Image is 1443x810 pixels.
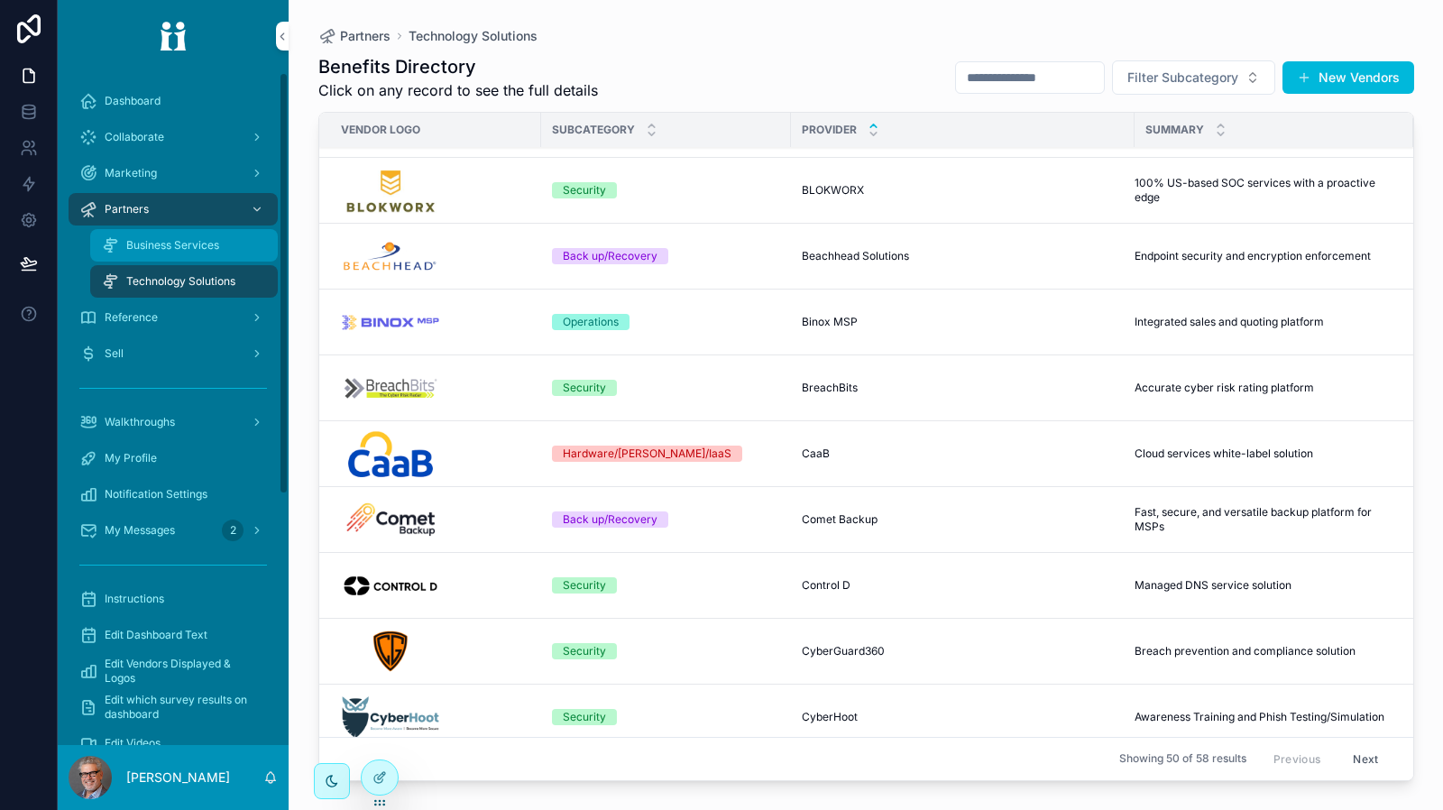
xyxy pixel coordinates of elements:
[341,692,530,742] a: Cyberhoot-Portal.png
[409,27,538,45] a: Technology Solutions
[552,511,780,528] a: Back up/Recovery
[105,202,149,216] span: Partners
[105,628,207,642] span: Edit Dashboard Text
[148,22,198,51] img: App logo
[69,655,278,687] a: Edit Vendors Displayed & Logos
[341,231,530,281] a: Beachhead-Portal.png
[1135,315,1324,329] span: Integrated sales and quoting platform
[341,428,530,479] a: CaaB-Portal.png
[341,626,441,677] img: CG-Portal.png
[802,710,1124,724] a: CyberHoot
[563,182,606,198] div: Security
[341,123,420,137] span: Vendor Logo
[105,166,157,180] span: Marketing
[69,514,278,547] a: My Messages2
[552,577,780,594] a: Security
[341,494,440,545] img: comet.png
[1135,249,1371,263] span: Endpoint security and encryption enforcement
[341,165,441,216] img: BWLogo.jpg
[1135,505,1392,534] a: Fast, secure, and versatile backup platform for MSPs
[126,238,219,253] span: Business Services
[105,310,158,325] span: Reference
[802,381,858,395] span: BreachBits
[563,248,657,264] div: Back up/Recovery
[1145,123,1204,137] span: Summary
[105,346,124,361] span: Sell
[1135,446,1313,461] span: Cloud services white-label solution
[90,229,278,262] a: Business Services
[1340,745,1391,773] button: Next
[105,451,157,465] span: My Profile
[126,769,230,787] p: [PERSON_NAME]
[69,406,278,438] a: Walkthroughs
[318,54,598,79] h1: Benefits Directory
[341,428,441,479] img: CaaB-Portal.png
[1135,446,1392,461] a: Cloud services white-label solution
[802,644,885,658] span: CyberGuard360
[69,727,278,759] a: Edit Videos
[341,231,441,281] img: Beachhead-Portal.png
[341,692,441,742] img: Cyberhoot-Portal.png
[58,72,289,745] div: scrollable content
[105,736,161,750] span: Edit Videos
[105,130,164,144] span: Collaborate
[69,301,278,334] a: Reference
[552,248,780,264] a: Back up/Recovery
[1282,61,1414,94] button: New Vendors
[802,512,878,527] span: Comet Backup
[1135,578,1291,593] span: Managed DNS service solution
[105,523,175,538] span: My Messages
[802,183,1124,198] a: BLOKWORX
[563,643,606,659] div: Security
[1135,644,1356,658] span: Breach prevention and compliance solution
[69,691,278,723] a: Edit which survey results on dashboard
[105,94,161,108] span: Dashboard
[90,265,278,298] a: Technology Solutions
[126,274,235,289] span: Technology Solutions
[552,709,780,725] a: Security
[341,363,530,413] a: BreachBits-Portal.png
[341,560,441,611] img: Control-D-Portal.png
[802,710,858,724] span: CyberHoot
[69,583,278,615] a: Instructions
[105,592,164,606] span: Instructions
[552,446,780,462] a: Hardware/[PERSON_NAME]/IaaS
[802,183,864,198] span: BLOKWORX
[69,85,278,117] a: Dashboard
[1112,60,1275,95] button: Select Button
[552,123,635,137] span: Subcategory
[552,314,780,330] a: Operations
[563,577,606,594] div: Security
[1135,176,1392,205] a: 100% US-based SOC services with a proactive edge
[341,297,441,347] img: BinoxMSP-Portal.png
[802,446,830,461] span: CaaB
[1135,381,1392,395] a: Accurate cyber risk rating platform
[563,380,606,396] div: Security
[802,381,1124,395] a: BreachBits
[1127,69,1238,87] span: Filter Subcategory
[69,337,278,370] a: Sell
[563,709,606,725] div: Security
[341,165,530,216] a: BWLogo.jpg
[69,121,278,153] a: Collaborate
[105,693,260,722] span: Edit which survey results on dashboard
[341,297,530,347] a: BinoxMSP-Portal.png
[341,363,441,413] img: BreachBits-Portal.png
[1135,644,1392,658] a: Breach prevention and compliance solution
[563,314,619,330] div: Operations
[1135,710,1392,724] a: Awareness Training and Phish Testing/Simulation
[1135,249,1392,263] a: Endpoint security and encryption enforcement
[802,315,1124,329] a: Binox MSP
[318,27,391,45] a: Partners
[802,644,1124,658] a: CyberGuard360
[563,446,731,462] div: Hardware/[PERSON_NAME]/IaaS
[69,478,278,511] a: Notification Settings
[802,578,850,593] span: Control D
[802,123,857,137] span: Provider
[341,560,530,611] a: Control-D-Portal.png
[105,657,260,686] span: Edit Vendors Displayed & Logos
[1135,315,1392,329] a: Integrated sales and quoting platform
[341,626,530,677] a: CG-Portal.png
[552,380,780,396] a: Security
